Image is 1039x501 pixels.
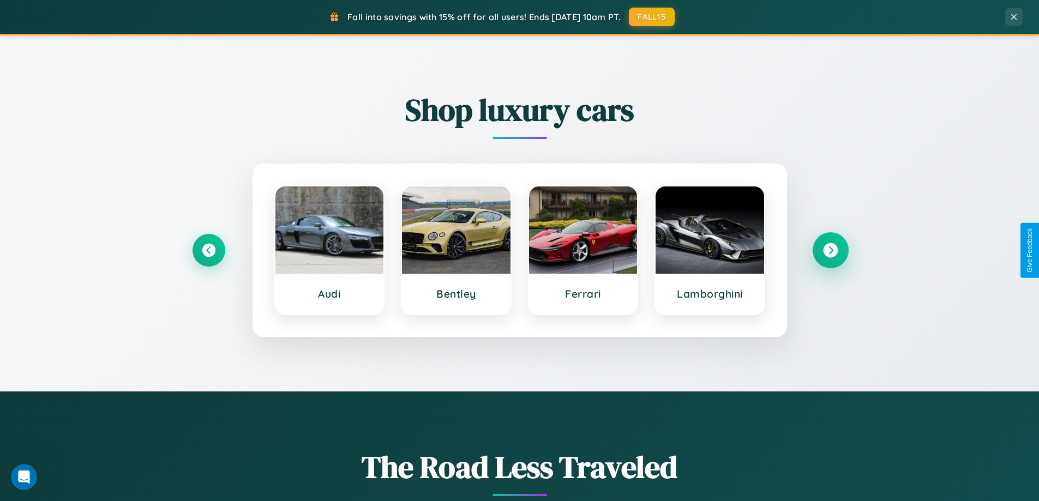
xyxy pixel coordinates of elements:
[666,287,753,300] h3: Lamborghini
[193,89,847,131] h2: Shop luxury cars
[193,446,847,488] h1: The Road Less Traveled
[286,287,373,300] h3: Audi
[540,287,627,300] h3: Ferrari
[347,11,621,22] span: Fall into savings with 15% off for all users! Ends [DATE] 10am PT.
[413,287,500,300] h3: Bentley
[1026,228,1034,273] div: Give Feedback
[11,464,37,490] iframe: Intercom live chat
[629,8,675,26] button: FALL15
